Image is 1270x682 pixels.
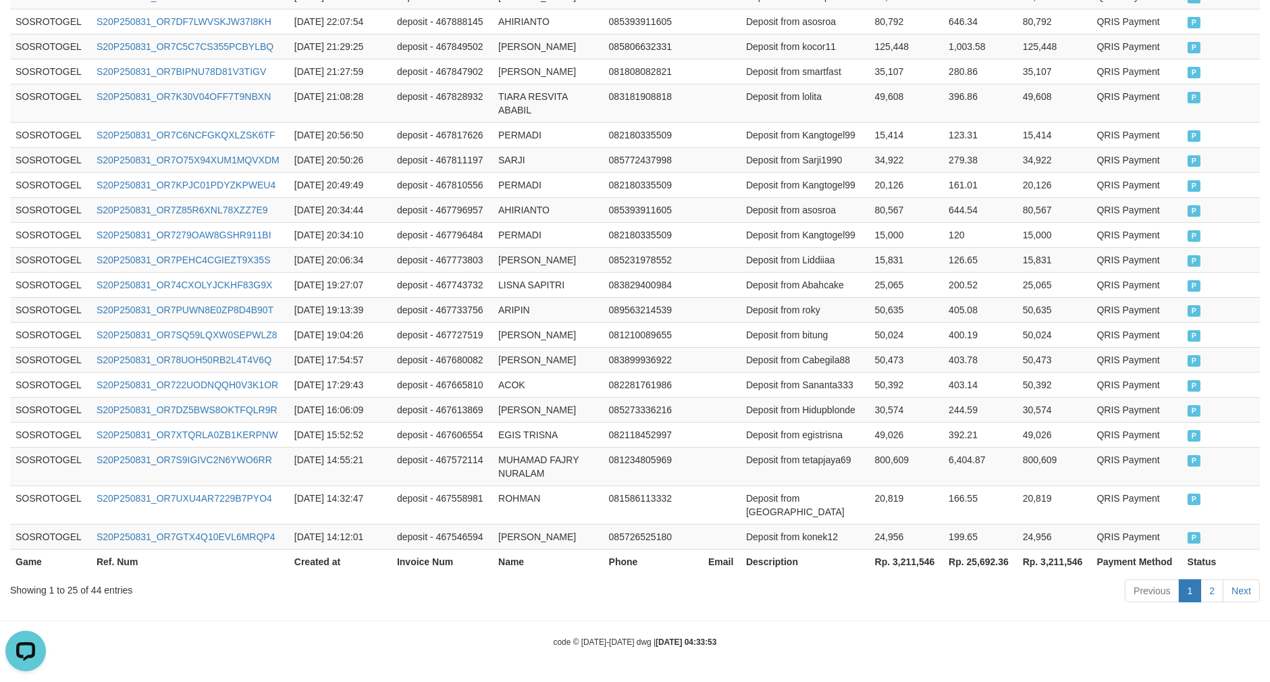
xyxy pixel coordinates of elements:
[493,549,604,574] th: Name
[289,122,392,147] td: [DATE] 20:56:50
[870,422,944,447] td: 49,026
[943,272,1017,297] td: 200.52
[289,272,392,297] td: [DATE] 19:27:07
[741,397,870,422] td: Deposit from Hidupblonde
[870,122,944,147] td: 15,414
[1017,247,1092,272] td: 15,831
[493,247,604,272] td: [PERSON_NAME]
[1091,84,1182,122] td: QRIS Payment
[870,147,944,172] td: 34,922
[1188,42,1201,53] span: PAID
[1179,579,1202,602] a: 1
[97,404,277,415] a: S20P250831_OR7DZ5BWS8OKTFQLR9R
[97,330,277,340] a: S20P250831_OR7SQ59LQXW0SEPWLZ8
[97,41,273,52] a: S20P250831_OR7C5C7CS355PCBYLBQ
[493,486,604,524] td: ROHMAN
[10,322,91,347] td: SOSROTOGEL
[392,34,493,59] td: deposit - 467849502
[289,549,392,574] th: Created at
[10,297,91,322] td: SOSROTOGEL
[943,222,1017,247] td: 120
[10,347,91,372] td: SOSROTOGEL
[493,447,604,486] td: MUHAMAD FAJRY NURALAM
[1017,9,1092,34] td: 80,792
[97,531,275,542] a: S20P250831_OR7GTX4Q10EVL6MRQP4
[604,222,703,247] td: 082180335509
[943,486,1017,524] td: 166.55
[289,422,392,447] td: [DATE] 15:52:52
[392,549,493,574] th: Invoice Num
[1125,579,1179,602] a: Previous
[289,59,392,84] td: [DATE] 21:27:59
[741,549,870,574] th: Description
[392,172,493,197] td: deposit - 467810556
[289,447,392,486] td: [DATE] 14:55:21
[392,297,493,322] td: deposit - 467733756
[1017,147,1092,172] td: 34,922
[97,205,268,215] a: S20P250831_OR7Z85R6XNL78XZZ7E9
[943,84,1017,122] td: 396.86
[741,347,870,372] td: Deposit from Cabegila88
[1188,155,1201,167] span: PAID
[1188,532,1201,544] span: PAID
[604,34,703,59] td: 085806632331
[604,549,703,574] th: Phone
[741,297,870,322] td: Deposit from roky
[943,34,1017,59] td: 1,003.58
[1017,122,1092,147] td: 15,414
[741,524,870,549] td: Deposit from konek12
[741,422,870,447] td: Deposit from egistrisna
[10,272,91,297] td: SOSROTOGEL
[10,549,91,574] th: Game
[493,422,604,447] td: EGIS TRISNA
[1188,405,1201,417] span: PAID
[10,486,91,524] td: SOSROTOGEL
[1188,205,1201,217] span: PAID
[392,147,493,172] td: deposit - 467811197
[1188,130,1201,142] span: PAID
[1017,222,1092,247] td: 15,000
[1017,347,1092,372] td: 50,473
[741,122,870,147] td: Deposit from Kangtogel99
[604,9,703,34] td: 085393911605
[604,84,703,122] td: 083181908818
[1188,380,1201,392] span: PAID
[1091,422,1182,447] td: QRIS Payment
[870,372,944,397] td: 50,392
[741,197,870,222] td: Deposit from asosroa
[1017,486,1092,524] td: 20,819
[943,197,1017,222] td: 644.54
[604,372,703,397] td: 082281761986
[10,34,91,59] td: SOSROTOGEL
[493,172,604,197] td: PERMADI
[604,59,703,84] td: 081808082821
[1017,59,1092,84] td: 35,107
[10,122,91,147] td: SOSROTOGEL
[1091,9,1182,34] td: QRIS Payment
[870,9,944,34] td: 80,792
[604,486,703,524] td: 081586113332
[1091,34,1182,59] td: QRIS Payment
[1188,494,1201,505] span: PAID
[392,122,493,147] td: deposit - 467817626
[1091,122,1182,147] td: QRIS Payment
[289,524,392,549] td: [DATE] 14:12:01
[741,59,870,84] td: Deposit from smartfast
[741,272,870,297] td: Deposit from Abahcake
[1017,84,1092,122] td: 49,608
[1188,17,1201,28] span: PAID
[493,147,604,172] td: SARJI
[604,272,703,297] td: 083829400984
[1091,272,1182,297] td: QRIS Payment
[1091,447,1182,486] td: QRIS Payment
[1091,172,1182,197] td: QRIS Payment
[392,486,493,524] td: deposit - 467558981
[703,549,741,574] th: Email
[10,172,91,197] td: SOSROTOGEL
[10,222,91,247] td: SOSROTOGEL
[741,9,870,34] td: Deposit from asosroa
[392,422,493,447] td: deposit - 467606554
[392,272,493,297] td: deposit - 467743732
[1188,280,1201,292] span: PAID
[1188,230,1201,242] span: PAID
